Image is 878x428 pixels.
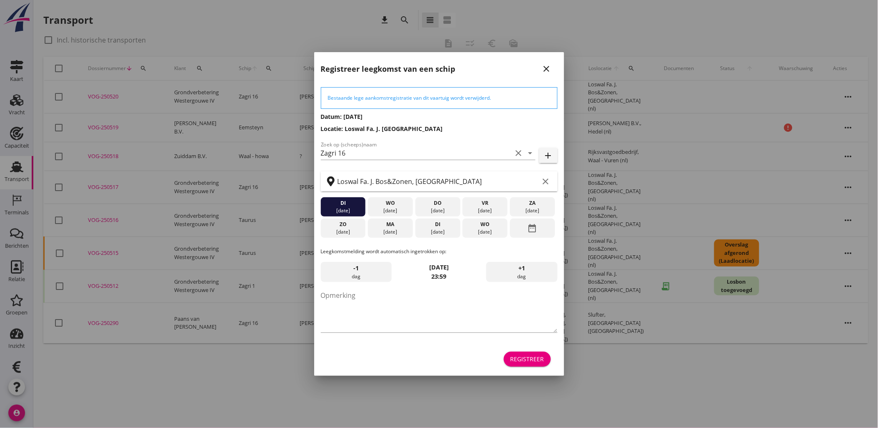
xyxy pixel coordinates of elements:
i: arrow_drop_down [525,148,535,158]
i: clear [541,176,551,186]
div: [DATE] [465,228,505,236]
textarea: Opmerking [321,289,558,332]
input: Zoek op (scheeps)naam [321,146,512,160]
div: [DATE] [512,207,553,214]
div: Bestaande lege aankomstregistratie van dit vaartuig wordt verwijderd. [328,94,550,102]
span: +1 [518,264,525,273]
h3: Datum: [DATE] [321,112,558,121]
i: date_range [528,221,538,236]
div: vr [465,199,505,207]
strong: 23:59 [432,272,447,280]
div: [DATE] [323,228,363,236]
h3: Locatie: Loswal Fa. J. [GEOGRAPHIC_DATA] [321,124,558,133]
div: za [512,199,553,207]
div: [DATE] [323,207,363,214]
button: Registreer [504,352,551,367]
div: [DATE] [370,228,411,236]
div: [DATE] [370,207,411,214]
div: dag [321,262,392,282]
div: dag [486,262,557,282]
i: clear [514,148,524,158]
h2: Registreer leegkomst van een schip [321,63,455,75]
i: close [542,64,552,74]
p: Leegkomstmelding wordt automatisch ingetrokken op: [321,248,558,255]
div: wo [370,199,411,207]
div: di [417,221,458,228]
div: zo [323,221,363,228]
div: [DATE] [417,228,458,236]
div: wo [465,221,505,228]
div: [DATE] [417,207,458,214]
span: -1 [353,264,359,273]
input: Zoek op terminal of plaats [338,175,539,188]
div: di [323,199,363,207]
strong: [DATE] [429,263,449,271]
div: [DATE] [465,207,505,214]
div: ma [370,221,411,228]
i: add [543,151,553,161]
div: do [417,199,458,207]
div: Registreer [510,355,544,363]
